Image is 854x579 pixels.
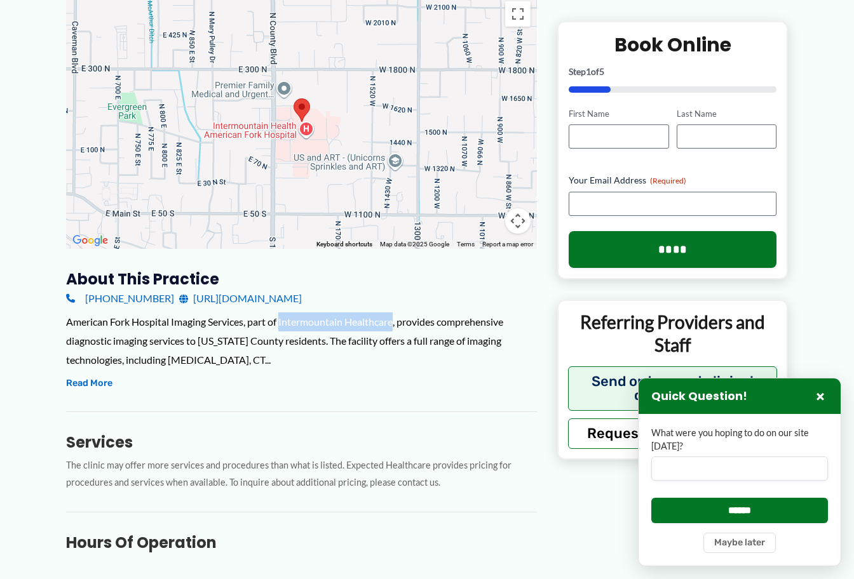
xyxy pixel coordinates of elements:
[813,389,828,404] button: Close
[66,312,537,369] div: American Fork Hospital Imaging Services, part of Intermountain Healthcare, provides comprehensive...
[703,533,776,553] button: Maybe later
[650,176,686,185] span: (Required)
[569,67,776,76] p: Step of
[66,432,537,452] h3: Services
[316,240,372,249] button: Keyboard shortcuts
[66,269,537,289] h3: About this practice
[569,107,668,119] label: First Name
[569,32,776,57] h2: Book Online
[66,533,537,552] h3: Hours of Operation
[69,232,111,249] img: Google
[66,457,537,491] p: The clinic may offer more services and procedures than what is listed. Expected Healthcare provid...
[457,241,475,248] a: Terms (opens in new tab)
[568,418,777,448] button: Request Medical Records
[677,107,776,119] label: Last Name
[599,65,604,76] span: 5
[505,1,531,27] button: Toggle fullscreen view
[505,208,531,234] button: Map camera controls
[66,376,112,391] button: Read More
[569,174,776,187] label: Your Email Address
[568,310,777,357] p: Referring Providers and Staff
[651,427,828,453] label: What were you hoping to do on our site [DATE]?
[380,241,449,248] span: Map data ©2025 Google
[482,241,533,248] a: Report a map error
[568,366,777,410] button: Send orders and clinical documents
[586,65,591,76] span: 1
[66,289,174,308] a: [PHONE_NUMBER]
[69,232,111,249] a: Open this area in Google Maps (opens a new window)
[651,389,747,404] h3: Quick Question!
[179,289,302,308] a: [URL][DOMAIN_NAME]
